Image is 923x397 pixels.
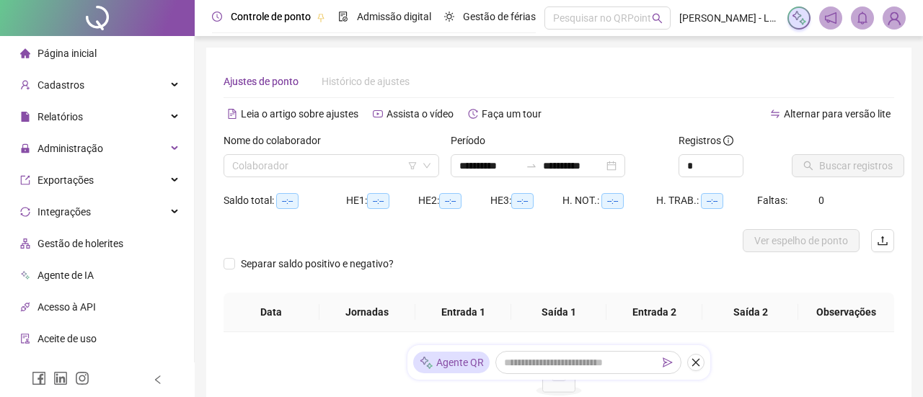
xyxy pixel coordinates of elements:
[317,13,325,22] span: pushpin
[679,10,779,26] span: [PERSON_NAME] - LOES SAÚDE E BELEZA LTDA
[663,357,673,367] span: send
[439,193,461,209] span: --:--
[606,293,702,332] th: Entrada 2
[75,371,89,385] span: instagram
[322,76,410,87] span: Histórico de ajustes
[227,109,237,119] span: file-text
[37,301,96,313] span: Acesso à API
[373,109,383,119] span: youtube
[357,11,431,22] span: Admissão digital
[224,76,299,87] span: Ajustes de ponto
[37,79,84,91] span: Cadastros
[276,193,299,209] span: --:--
[20,80,30,90] span: user-add
[743,229,860,252] button: Ver espelho de ponto
[319,293,415,332] th: Jornadas
[679,133,733,148] span: Registros
[757,195,790,206] span: Faltas:
[511,193,534,209] span: --:--
[20,334,30,344] span: audit
[784,108,891,120] span: Alternar para versão lite
[652,13,663,24] span: search
[451,133,495,148] label: Período
[20,48,30,58] span: home
[691,357,701,367] span: close
[770,109,780,119] span: swap
[415,293,511,332] th: Entrada 1
[32,371,46,385] span: facebook
[701,193,723,209] span: --:--
[20,238,30,249] span: apartment
[37,143,103,154] span: Administração
[702,293,798,332] th: Saída 2
[37,206,91,218] span: Integrações
[856,12,869,24] span: bell
[656,192,757,209] div: H. TRAB.:
[20,207,30,217] span: sync
[37,174,94,186] span: Exportações
[224,133,330,148] label: Nome do colaborador
[367,193,389,209] span: --:--
[212,12,222,22] span: clock-circle
[37,111,83,122] span: Relatórios
[235,256,399,272] span: Separar saldo positivo e negativo?
[37,238,123,249] span: Gestão de holerites
[387,108,454,120] span: Assista o vídeo
[338,12,348,22] span: file-done
[798,293,894,332] th: Observações
[482,108,542,120] span: Faça um tour
[511,293,607,332] th: Saída 1
[792,154,904,177] button: Buscar registros
[20,302,30,312] span: api
[20,112,30,122] span: file
[463,11,536,22] span: Gestão de férias
[883,7,905,29] img: 87418
[490,192,562,209] div: HE 3:
[810,304,883,320] span: Observações
[419,355,433,370] img: sparkle-icon.fc2bf0ac1784a2077858766a79e2daf3.svg
[408,161,417,170] span: filter
[791,10,807,26] img: sparkle-icon.fc2bf0ac1784a2077858766a79e2daf3.svg
[53,371,68,385] span: linkedin
[224,192,346,209] div: Saldo total:
[418,192,490,209] div: HE 2:
[877,235,888,246] span: upload
[824,12,837,24] span: notification
[444,12,454,22] span: sun
[20,143,30,153] span: lock
[413,352,490,373] div: Agente QR
[241,108,358,120] span: Leia o artigo sobre ajustes
[37,333,97,344] span: Aceite de uso
[346,192,418,209] div: HE 1:
[153,375,163,385] span: left
[468,109,478,119] span: history
[562,192,656,209] div: H. NOT.:
[224,293,319,332] th: Data
[526,160,537,171] span: to
[526,160,537,171] span: swap-right
[818,195,824,206] span: 0
[723,135,733,146] span: info-circle
[601,193,624,209] span: --:--
[37,269,94,281] span: Agente de IA
[37,48,97,59] span: Página inicial
[423,161,431,170] span: down
[231,11,311,22] span: Controle de ponto
[20,175,30,185] span: export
